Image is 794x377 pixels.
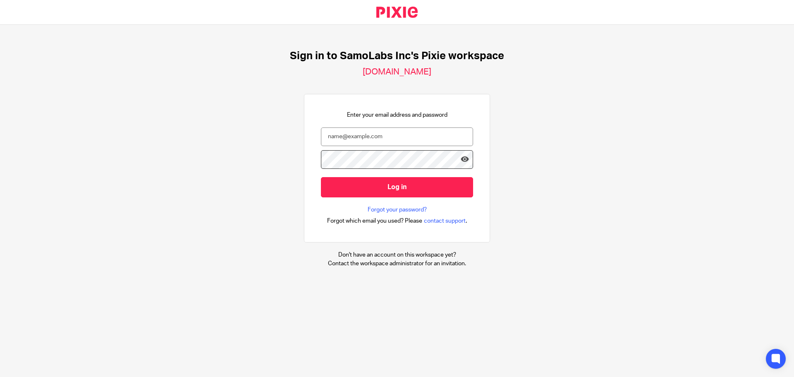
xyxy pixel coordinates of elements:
[347,111,447,119] p: Enter your email address and password
[321,177,473,197] input: Log in
[327,216,467,226] div: .
[290,50,504,62] h1: Sign in to SamoLabs Inc's Pixie workspace
[327,217,422,225] span: Forgot which email you used? Please
[368,206,427,214] a: Forgot your password?
[321,127,473,146] input: name@example.com
[328,251,466,259] p: Don't have an account on this workspace yet?
[424,217,466,225] span: contact support
[363,67,431,77] h2: [DOMAIN_NAME]
[328,259,466,268] p: Contact the workspace administrator for an invitation.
